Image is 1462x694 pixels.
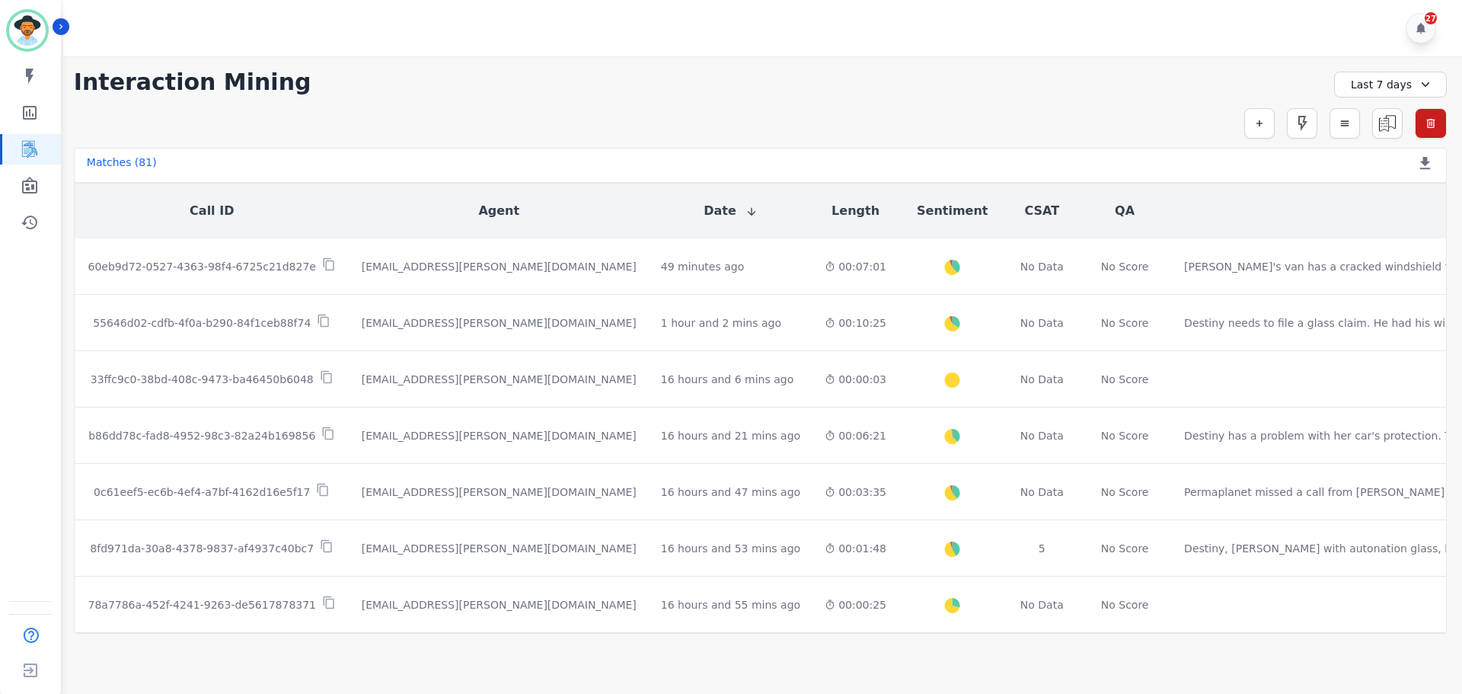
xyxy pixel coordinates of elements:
[362,597,637,612] div: [EMAIL_ADDRESS][PERSON_NAME][DOMAIN_NAME]
[362,428,637,443] div: [EMAIL_ADDRESS][PERSON_NAME][DOMAIN_NAME]
[1101,541,1149,556] div: No Score
[93,315,311,331] p: 55646d02-cdfb-4f0a-b290-84f1ceb88f74
[825,485,886,500] div: 00:03:35
[1018,259,1065,274] div: No Data
[1018,597,1065,612] div: No Data
[1115,202,1135,220] button: QA
[362,259,637,274] div: [EMAIL_ADDRESS][PERSON_NAME][DOMAIN_NAME]
[91,372,314,387] p: 33ffc9c0-38bd-408c-9473-ba46450b6048
[1101,597,1149,612] div: No Score
[661,485,800,500] div: 16 hours and 47 mins ago
[661,541,800,556] div: 16 hours and 53 mins ago
[1101,315,1149,331] div: No Score
[832,202,879,220] button: Length
[661,259,744,274] div: 49 minutes ago
[825,428,886,443] div: 00:06:21
[88,428,315,443] p: b86dd78c-fad8-4952-98c3-82a24b169856
[1018,485,1065,500] div: No Data
[1334,72,1447,98] div: Last 7 days
[917,202,988,220] button: Sentiment
[704,202,758,220] button: Date
[87,155,157,176] div: Matches ( 81 )
[1024,202,1059,220] button: CSAT
[825,315,886,331] div: 00:10:25
[661,372,793,387] div: 16 hours and 6 mins ago
[1018,428,1065,443] div: No Data
[1018,372,1065,387] div: No Data
[661,428,800,443] div: 16 hours and 21 mins ago
[190,202,234,220] button: Call ID
[9,12,46,49] img: Bordered avatar
[1018,541,1065,556] div: 5
[1101,485,1149,500] div: No Score
[661,597,800,612] div: 16 hours and 55 mins ago
[90,541,314,556] p: 8fd971da-30a8-4378-9837-af4937c40bc7
[362,541,637,556] div: [EMAIL_ADDRESS][PERSON_NAME][DOMAIN_NAME]
[825,541,886,556] div: 00:01:48
[1101,428,1149,443] div: No Score
[1018,315,1065,331] div: No Data
[478,202,519,220] button: Agent
[74,69,311,96] h1: Interaction Mining
[825,259,886,274] div: 00:07:01
[88,259,316,274] p: 60eb9d72-0527-4363-98f4-6725c21d827e
[362,372,637,387] div: [EMAIL_ADDRESS][PERSON_NAME][DOMAIN_NAME]
[1101,259,1149,274] div: No Score
[661,315,781,331] div: 1 hour and 2 mins ago
[94,485,310,500] p: 0c61eef5-ec6b-4ef4-a7bf-4162d16e5f17
[362,315,637,331] div: [EMAIL_ADDRESS][PERSON_NAME][DOMAIN_NAME]
[825,372,886,387] div: 00:00:03
[825,597,886,612] div: 00:00:25
[1101,372,1149,387] div: No Score
[362,485,637,500] div: [EMAIL_ADDRESS][PERSON_NAME][DOMAIN_NAME]
[1425,12,1437,24] div: 27
[88,597,316,612] p: 78a7786a-452f-4241-9263-de5617878371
